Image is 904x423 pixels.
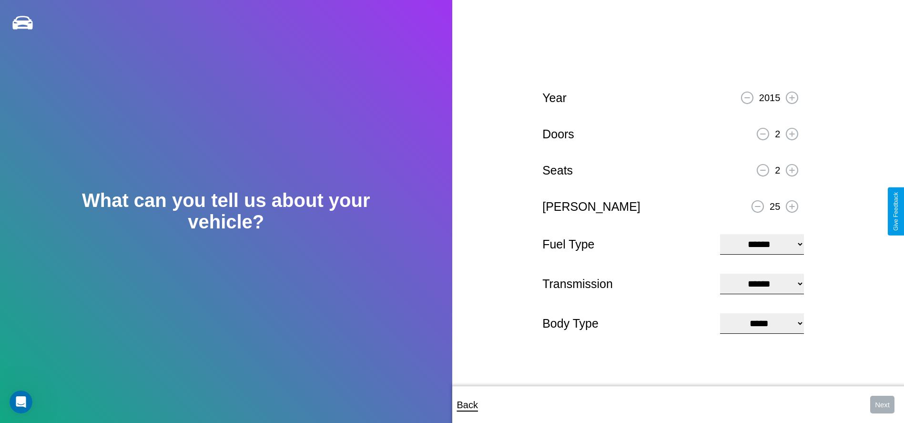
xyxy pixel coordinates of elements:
[542,196,640,217] p: [PERSON_NAME]
[775,125,780,143] p: 2
[45,190,407,233] h2: What can you tell us about your vehicle?
[893,192,899,231] div: Give Feedback
[542,234,711,255] p: Fuel Type
[457,396,478,413] p: Back
[10,391,32,413] iframe: Intercom live chat
[542,124,574,145] p: Doors
[542,87,567,109] p: Year
[542,160,573,181] p: Seats
[542,313,711,334] p: Body Type
[542,273,711,295] p: Transmission
[770,198,780,215] p: 25
[775,162,780,179] p: 2
[759,89,781,106] p: 2015
[870,396,894,413] button: Next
